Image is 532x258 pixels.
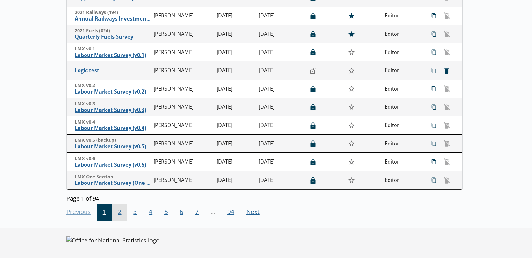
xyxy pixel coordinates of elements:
[66,236,160,244] img: Office for National Statistics logo
[75,137,151,143] span: LMX v0.5 (backup)
[345,174,358,186] button: Star
[307,157,320,167] button: Lock
[214,153,256,171] td: [DATE]
[382,43,424,61] td: Editor
[256,153,302,171] td: [DATE]
[214,7,256,25] td: [DATE]
[75,16,151,22] span: Annual Railways Investment Survey
[382,116,424,135] td: Editor
[214,171,256,190] td: [DATE]
[75,125,151,132] span: Labour Market Survey (v0.4)
[382,25,424,43] td: Editor
[345,46,358,58] button: Star
[256,43,302,61] td: [DATE]
[66,193,463,202] div: Page 1 of 94
[382,153,424,171] td: Editor
[75,67,151,74] span: Logic test
[143,204,158,221] button: 4
[75,52,151,59] span: Labour Market Survey (v0.1)
[151,7,214,25] td: [PERSON_NAME]
[75,46,151,52] span: LMX v0.1
[151,134,214,153] td: [PERSON_NAME]
[151,80,214,98] td: [PERSON_NAME]
[345,65,358,77] button: Star
[382,98,424,116] td: Editor
[75,34,151,40] span: Quarterly Fuels Survey
[345,10,358,22] button: Star
[307,83,320,94] button: Lock
[189,204,205,221] button: 7
[75,10,151,16] span: 2021 Railways (194)
[151,171,214,190] td: [PERSON_NAME]
[214,116,256,135] td: [DATE]
[214,98,256,116] td: [DATE]
[214,80,256,98] td: [DATE]
[151,116,214,135] td: [PERSON_NAME]
[75,82,151,88] span: LMX v0.2
[256,116,302,135] td: [DATE]
[382,80,424,98] td: Editor
[205,204,221,221] li: ...
[214,43,256,61] td: [DATE]
[75,28,151,34] span: 2021 Fuels (024)
[256,25,302,43] td: [DATE]
[75,107,151,113] span: Labour Market Survey (v0.3)
[151,43,214,61] td: [PERSON_NAME]
[127,204,143,221] button: 3
[256,7,302,25] td: [DATE]
[307,175,320,186] button: Lock
[214,25,256,43] td: [DATE]
[345,101,358,113] button: Star
[256,98,302,116] td: [DATE]
[345,156,358,168] button: Star
[75,101,151,107] span: LMX v0.3
[158,204,174,221] button: 5
[75,88,151,95] span: Labour Market Survey (v0.2)
[97,204,112,221] button: 1
[382,134,424,153] td: Editor
[345,119,358,131] button: Star
[307,65,320,76] button: Lock
[75,162,151,168] span: Labour Market Survey (v0.6)
[345,28,358,40] button: Star
[345,138,358,150] button: Star
[75,174,151,180] span: LMX One Section
[256,171,302,190] td: [DATE]
[151,61,214,80] td: [PERSON_NAME]
[151,25,214,43] td: [PERSON_NAME]
[307,10,320,21] button: Lock
[382,171,424,190] td: Editor
[221,204,240,221] button: 94
[307,47,320,58] button: Lock
[214,61,256,80] td: [DATE]
[307,29,320,40] button: Lock
[75,143,151,150] span: Labour Market Survey (v0.5)
[307,138,320,149] button: Lock
[307,102,320,113] button: Lock
[174,204,189,221] button: 6
[307,120,320,131] button: Lock
[75,180,151,186] span: Labour Market Survey (One Section)
[151,98,214,116] td: [PERSON_NAME]
[382,7,424,25] td: Editor
[151,153,214,171] td: [PERSON_NAME]
[75,119,151,125] span: LMX v0.4
[382,61,424,80] td: Editor
[214,134,256,153] td: [DATE]
[256,134,302,153] td: [DATE]
[240,204,266,221] button: Next
[112,204,128,221] button: 2
[256,80,302,98] td: [DATE]
[345,83,358,95] button: Star
[75,156,151,162] span: LMX v0.6
[256,61,302,80] td: [DATE]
